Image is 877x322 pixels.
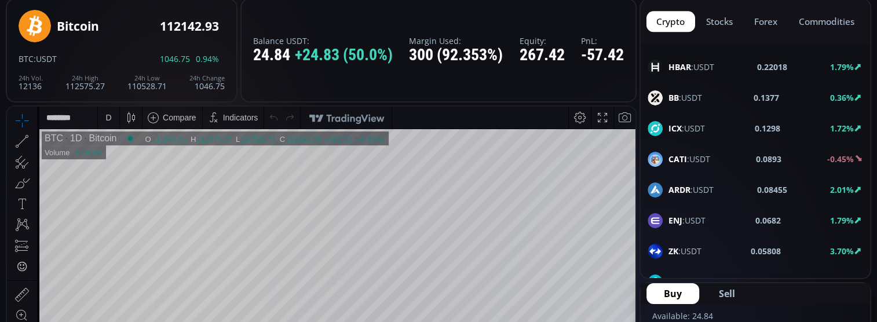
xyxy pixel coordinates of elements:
div: Bitcoin [75,27,109,37]
div: 24h Vol. [19,75,43,82]
button: forex [744,11,788,32]
span: Sell [719,287,735,301]
b: ARDR [668,184,690,195]
div:  [10,155,20,166]
b: ICX [668,123,682,134]
div: 24h Low [127,75,167,82]
div: 24.84 [253,46,393,64]
b: 0.02747 [754,276,784,288]
b: ENJ [668,215,682,226]
div: 110528.71 [127,75,167,90]
span: :USDT [668,61,714,73]
div: 24h High [65,75,105,82]
div: 1D [56,27,75,37]
b: 1.79% [830,61,854,72]
span: 0.94% [196,54,219,63]
div: 12136 [19,75,43,90]
div: 267.42 [520,46,565,64]
span: :USDT [668,214,706,226]
b: -0.45% [827,153,854,164]
div: +902.92 (+0.81%) [317,28,378,37]
span: :USDT [668,153,710,165]
div: Volume [38,42,63,50]
span: BTC [19,53,34,64]
label: Margin Used: [409,36,503,45]
div: Compare [156,6,189,16]
b: 1.72% [830,123,854,134]
b: 0.22018 [757,61,787,73]
b: 3.70% [830,246,854,257]
div: 112142.93 [160,20,219,33]
span: +24.83 (50.0%) [295,46,393,64]
button: stocks [696,11,743,32]
div: H [184,28,189,37]
label: PnL: [581,36,624,45]
span: :USDT [668,122,705,134]
div: BTC [38,27,56,37]
b: BB [668,92,679,103]
div: -57.42 [581,46,624,64]
b: 0.08455 [757,184,787,196]
b: CATI [668,153,687,164]
b: HBAR [668,61,691,72]
span: :USDT [34,53,57,64]
b: ZK [668,246,678,257]
div: 112575.27 [189,28,225,37]
b: -0.83% [827,276,854,287]
div: 24h Change [189,75,225,82]
b: 0.1298 [755,122,780,134]
div: Indicators [216,6,251,16]
button: commodities [788,11,864,32]
b: 0.05808 [751,245,781,257]
span: Buy [664,287,682,301]
b: 1.79% [830,215,854,226]
div: Market open [118,27,129,37]
label: Equity: [520,36,565,45]
div: 110528.71 [233,28,269,37]
b: 0.36% [830,92,854,103]
span: :USDT [668,184,714,196]
div: L [229,28,233,37]
div: 300 (92.353%) [409,46,503,64]
div: 112142.93 [279,28,314,37]
b: 2.01% [830,184,854,195]
b: 0.0893 [756,153,781,165]
button: Sell [701,283,752,304]
b: 0.0682 [755,214,781,226]
div: O [138,28,144,37]
div: Bitcoin [57,20,99,33]
div: C [273,28,279,37]
label: Available: 24.84 [652,310,713,321]
span: 1046.75 [160,54,190,63]
b: 0.1377 [754,92,779,104]
div: D [98,6,104,16]
div: 112575.27 [65,75,105,90]
label: Balance USDT: [253,36,393,45]
div: 10.936K [67,42,95,50]
div: 111240.01 [145,28,180,37]
span: :USDT [668,245,701,257]
button: crypto [646,11,695,32]
b: IOTX [668,276,688,287]
span: :USDT [668,276,711,288]
div: 1046.75 [189,75,225,90]
button: Buy [646,283,699,304]
span: :USDT [668,92,702,104]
